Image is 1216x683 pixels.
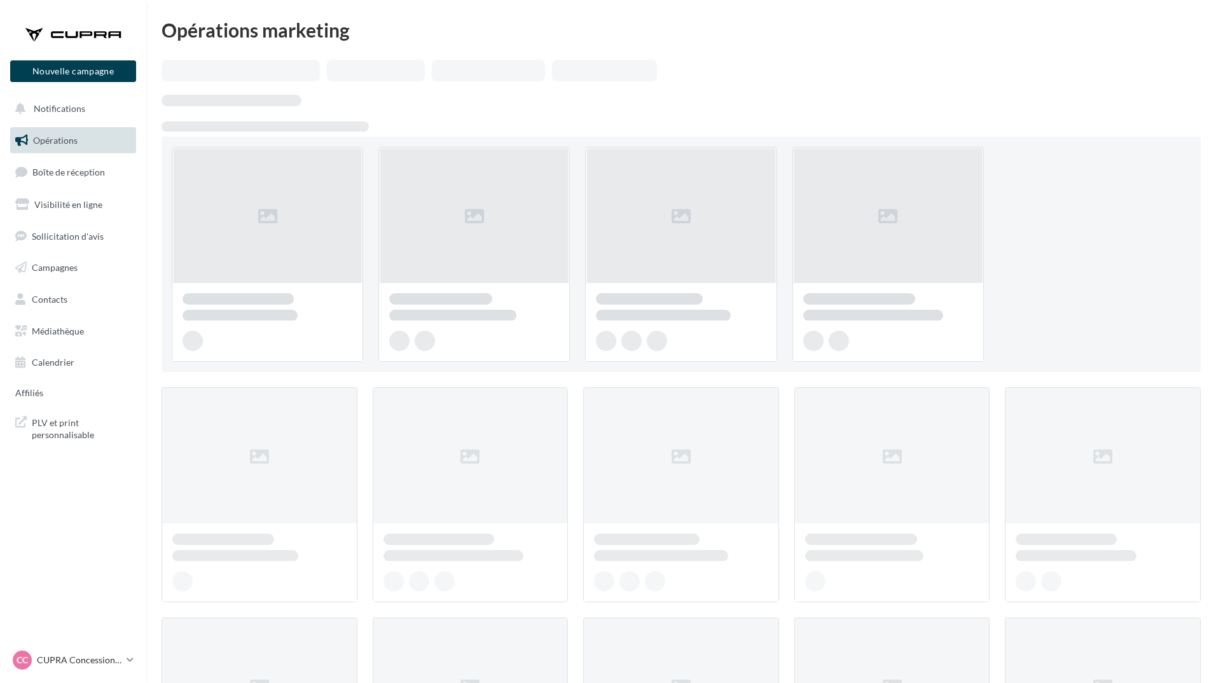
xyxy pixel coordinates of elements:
[8,158,139,186] a: Boîte de réception
[32,262,78,273] span: Campagnes
[8,409,139,446] a: PLV et print personnalisable
[162,20,1201,39] div: Opérations marketing
[32,167,105,177] span: Boîte de réception
[8,127,139,154] a: Opérations
[8,286,139,313] a: Contacts
[8,191,139,218] a: Visibilité en ligne
[8,318,139,345] a: Médiathèque
[34,199,102,210] span: Visibilité en ligne
[8,349,139,376] a: Calendrier
[34,103,85,114] span: Notifications
[8,381,139,404] a: Affiliés
[33,135,78,146] span: Opérations
[17,654,28,666] span: CC
[10,60,136,82] button: Nouvelle campagne
[32,230,104,241] span: Sollicitation d'avis
[32,357,74,368] span: Calendrier
[32,326,84,336] span: Médiathèque
[15,388,43,399] span: Affiliés
[8,223,139,250] a: Sollicitation d'avis
[32,414,131,441] span: PLV et print personnalisable
[32,294,67,305] span: Contacts
[37,654,121,666] p: CUPRA Concessionnaires
[10,648,136,672] a: CC CUPRA Concessionnaires
[8,254,139,281] a: Campagnes
[8,95,134,122] button: Notifications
